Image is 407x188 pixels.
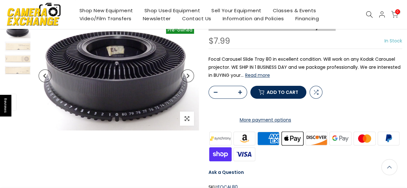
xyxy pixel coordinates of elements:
[381,159,397,175] a: Back to the top
[208,146,233,162] img: shopify pay
[395,9,400,14] span: 0
[5,21,31,38] img: Focal Carousel Slide Tray 80 Projection Equipment - Trays Focal FOCAL80
[206,6,267,14] a: Sell Your Equipment
[181,69,194,82] button: Next
[208,116,322,124] a: More payment options
[34,21,199,130] img: Focal Carousel Slide Tray 80 Projection Equipment - Trays Focal FOCAL80
[232,146,256,162] img: visa
[391,11,398,18] a: 0
[139,6,206,14] a: Shop Used Equipment
[39,69,51,82] button: Previous
[384,38,402,44] span: In Stock
[137,14,176,22] a: Newsletter
[376,130,401,146] img: paypal
[74,6,139,14] a: Shop New Equipment
[208,169,244,175] a: Ask a Question
[290,14,325,22] a: Financing
[352,130,376,146] img: master
[5,66,31,74] img: Focal Carousel Slide Tray 80 Projection Equipment - Trays Focal FOCAL80
[208,130,233,146] img: synchrony
[208,55,402,80] p: Focal Carousel Slide Tray 80 in excellent condition. Will work on any Kodak Carousel projector. W...
[267,90,298,94] span: Add to cart
[280,130,304,146] img: apple pay
[304,130,328,146] img: discover
[256,130,281,146] img: american express
[5,41,31,51] img: Focal Carousel Slide Tray 80 Projection Equipment - Trays Focal FOCAL80
[328,130,353,146] img: google pay
[208,21,402,31] h1: Focal Carousel Slide Tray 80
[208,37,230,45] div: $7.99
[5,55,31,63] img: Focal Carousel Slide Tray 80 Projection Equipment - Trays Focal FOCAL80
[250,86,306,99] button: Add to cart
[267,6,322,14] a: Classes & Events
[245,72,270,78] button: Read more
[217,14,290,22] a: Information and Policies
[176,14,217,22] a: Contact Us
[232,130,256,146] img: amazon payments
[74,14,137,22] a: Video/Film Transfers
